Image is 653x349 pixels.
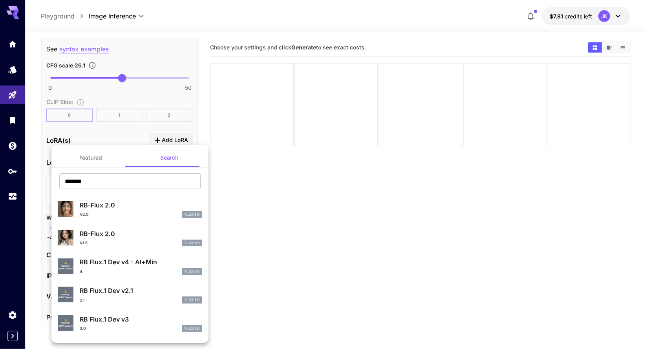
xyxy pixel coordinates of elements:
button: Featured [51,148,130,167]
div: RB-Flux 2.0v2.0FLUX.1 D [58,197,202,221]
span: NSFW Content [59,267,73,271]
span: Warning: [61,265,70,268]
div: RB-Flux 2.0v1.5FLUX.1 D [58,226,202,250]
p: FLUX.1 D [185,297,200,303]
span: NSFW Content [59,325,73,328]
p: v2.0 [80,211,89,217]
p: v1.5 [80,240,88,246]
p: FLUX.1 D [185,326,200,331]
span: Warning: [61,322,70,325]
button: Search [130,148,209,167]
span: NSFW Content [59,296,73,299]
p: 3.0 [80,325,86,331]
span: ⚠️ [64,319,67,322]
p: FLUX.1 D [185,212,200,217]
span: ⚠️ [64,290,67,293]
div: ⚠️Warning:NSFW ContentRB Flux.1 Dev v33.0FLUX.1 D [58,311,202,335]
p: RB Flux.1 Dev v2.1 [80,286,202,295]
p: RB-Flux 2.0 [80,229,202,238]
p: FLUX.1 D [185,240,200,246]
div: ⚠️Warning:NSFW ContentRB Flux.1 Dev v4 - Al+Min4FLUX.1 D [58,254,202,278]
p: RB Flux.1 Dev v4 - Al+Min [80,257,202,267]
span: ⚠️ [64,262,67,265]
p: RB Flux.1 Dev v3 [80,314,202,324]
div: ⚠️Warning:NSFW ContentRB Flux.1 Dev v2.12.1FLUX.1 D [58,283,202,307]
p: 2.1 [80,297,84,303]
p: FLUX.1 D [185,269,200,274]
span: Warning: [61,293,70,296]
p: RB-Flux 2.0 [80,200,202,210]
p: 4 [80,269,82,274]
